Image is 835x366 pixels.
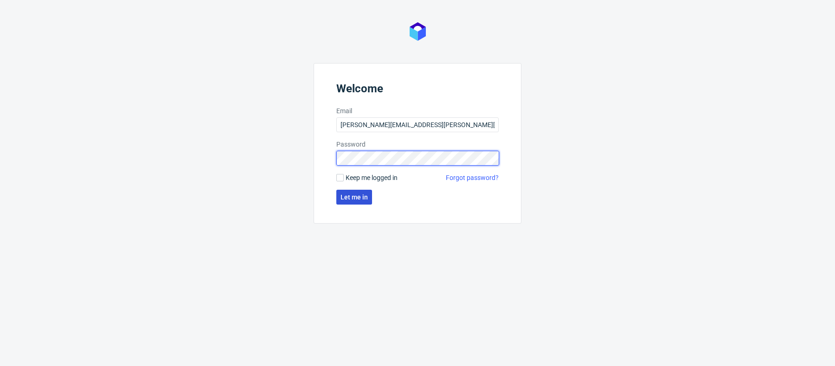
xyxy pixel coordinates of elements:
a: Forgot password? [446,173,499,182]
label: Email [336,106,499,116]
header: Welcome [336,82,499,99]
span: Keep me logged in [346,173,398,182]
button: Let me in [336,190,372,205]
label: Password [336,140,499,149]
input: you@youremail.com [336,117,499,132]
span: Let me in [340,194,368,200]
